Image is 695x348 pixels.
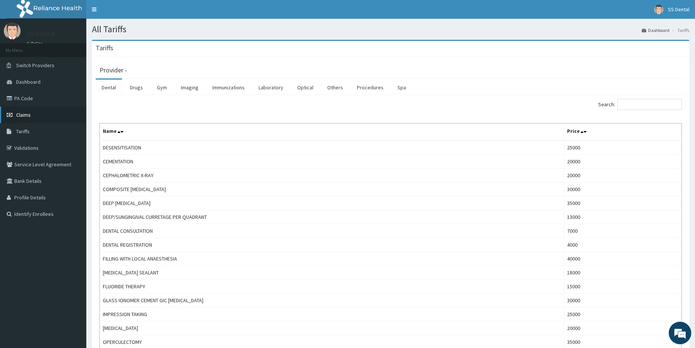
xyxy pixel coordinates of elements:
[96,45,113,51] h3: Tariffs
[564,280,681,294] td: 15000
[100,321,564,335] td: [MEDICAL_DATA]
[100,252,564,266] td: FILLING WITH LOCAL ANAESTHESIA
[598,99,682,110] label: Search:
[92,24,689,34] h1: All Tariffs
[100,307,564,321] td: IMPRESSION TAKING
[253,80,289,95] a: Laboratory
[351,80,390,95] a: Procedures
[564,155,681,169] td: 20000
[100,266,564,280] td: [MEDICAL_DATA] SEALANT
[175,80,205,95] a: Imaging
[564,124,681,141] th: Price
[564,140,681,155] td: 25000
[100,182,564,196] td: COMPOSITE [MEDICAL_DATA]
[564,169,681,182] td: 20000
[4,23,21,39] img: User Image
[391,80,412,95] a: Spa
[617,99,682,110] input: Search:
[124,80,149,95] a: Drugs
[100,140,564,155] td: DESENSITISATION
[564,210,681,224] td: 13000
[16,128,30,135] span: Tariffs
[100,224,564,238] td: DENTAL CONSULTATION
[642,27,669,33] a: Dashboard
[16,62,54,69] span: Switch Providers
[564,196,681,210] td: 35000
[670,27,689,33] li: Tariffs
[26,41,44,46] a: Online
[564,252,681,266] td: 40000
[564,266,681,280] td: 18000
[206,80,251,95] a: Immunizations
[96,80,122,95] a: Dental
[16,111,31,118] span: Claims
[100,169,564,182] td: CEPHALOMETRIC X-RAY
[99,67,127,74] h3: Provider -
[100,294,564,307] td: GLASS IONOMER CEMENT GIC [MEDICAL_DATA]
[564,224,681,238] td: 7000
[564,182,681,196] td: 30000
[100,124,564,141] th: Name
[16,78,41,85] span: Dashboard
[100,238,564,252] td: DENTAL REGISTRATION
[100,280,564,294] td: FLUORIDE THERAPY
[668,6,689,13] span: SS Dental
[564,307,681,321] td: 25000
[321,80,349,95] a: Others
[100,155,564,169] td: CEMENTATION
[100,196,564,210] td: DEEP [MEDICAL_DATA]
[291,80,319,95] a: Optical
[564,294,681,307] td: 30000
[100,210,564,224] td: DEEP/SUNGINGIVAL CURRETAGE PER QUADRANT
[564,238,681,252] td: 4000
[151,80,173,95] a: Gym
[564,321,681,335] td: 20000
[654,5,663,14] img: User Image
[26,30,55,37] p: SS Dental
